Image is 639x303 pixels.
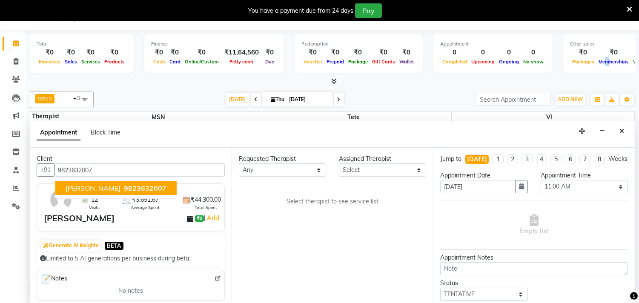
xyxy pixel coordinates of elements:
[183,59,221,65] span: Online/Custom
[221,48,262,57] div: ₹11,64,560
[37,125,80,140] span: Appointment
[239,154,326,163] div: Requested Therapist
[579,154,590,164] li: 7
[440,180,515,193] input: yyyy-mm-dd
[102,48,127,57] div: ₹0
[79,48,102,57] div: ₹0
[63,48,79,57] div: ₹0
[536,154,547,164] li: 4
[440,48,469,57] div: 0
[105,242,123,250] span: BETA
[204,213,221,223] span: |
[301,48,324,57] div: ₹0
[440,171,527,180] div: Appointment Date
[63,59,79,65] span: Sales
[118,286,143,295] span: No notes
[228,59,256,65] span: Petty cash
[206,213,221,223] a: Add
[440,40,546,48] div: Appointment
[195,215,204,222] span: ₹0
[550,154,562,164] li: 5
[269,96,287,103] span: Thu
[263,59,276,65] span: Due
[476,93,550,106] input: Search Appointment
[594,154,605,164] li: 8
[616,125,628,138] button: Close
[497,48,521,57] div: 0
[73,94,86,101] span: +3
[570,59,596,65] span: Packages
[183,48,221,57] div: ₹0
[521,59,546,65] span: No show
[370,59,397,65] span: Gift Cards
[467,155,487,164] div: [DATE]
[324,48,346,57] div: ₹0
[346,48,370,57] div: ₹0
[440,59,469,65] span: Completed
[346,59,370,65] span: Package
[608,154,628,163] div: Weeks
[195,204,217,211] span: Total Spent
[38,95,48,102] span: tete
[493,154,504,164] li: 1
[301,59,324,65] span: Voucher
[324,59,346,65] span: Prepaid
[41,240,100,252] button: Generate AI Insights
[124,184,166,192] span: 9823632007
[167,59,183,65] span: Card
[355,3,382,18] button: Pay
[91,129,120,136] span: Block Time
[397,59,416,65] span: Wallet
[30,112,61,121] div: Therapist
[248,6,353,15] div: You have a payment due from 24 days
[287,93,330,106] input: 2025-09-04
[596,48,631,57] div: ₹0
[507,154,518,164] li: 2
[370,48,397,57] div: ₹0
[596,59,631,65] span: Memberships
[521,48,546,57] div: 0
[570,48,596,57] div: ₹0
[37,59,63,65] span: Expenses
[440,253,628,262] div: Appointment Notes
[151,48,167,57] div: ₹0
[79,59,102,65] span: Services
[440,279,527,288] div: Status
[541,171,628,180] div: Appointment Time
[167,48,183,57] div: ₹0
[191,195,221,204] span: ₹44,300.00
[54,163,225,177] input: Search by Name/Mobile/Email/Code
[40,254,221,263] div: Limited to 5 AI generations per business during beta.
[89,204,100,211] span: Visits
[91,195,98,204] span: 12
[37,40,127,48] div: Total
[61,112,256,123] span: MSN
[287,197,378,206] span: Select therapist to see service list
[469,59,497,65] span: Upcoming
[520,214,548,236] span: Empty list
[40,274,67,285] span: Notes
[44,212,115,225] div: [PERSON_NAME]
[37,48,63,57] div: ₹0
[37,154,225,163] div: Client
[440,154,461,163] div: Jump to
[132,195,159,204] span: ₹3,691.67
[151,40,277,48] div: Finance
[262,48,277,57] div: ₹0
[522,154,533,164] li: 3
[49,187,73,212] img: avatar
[565,154,576,164] li: 6
[339,154,426,163] div: Assigned Therapist
[151,59,167,65] span: Cash
[66,184,120,192] span: [PERSON_NAME]
[131,204,160,211] span: Average Spent
[469,48,497,57] div: 0
[556,94,585,106] button: ADD NEW
[558,96,583,103] span: ADD NEW
[102,59,127,65] span: Products
[497,59,521,65] span: Ongoing
[301,40,416,48] div: Redemption
[226,93,249,106] span: [DATE]
[397,48,416,57] div: ₹0
[256,112,451,123] span: tete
